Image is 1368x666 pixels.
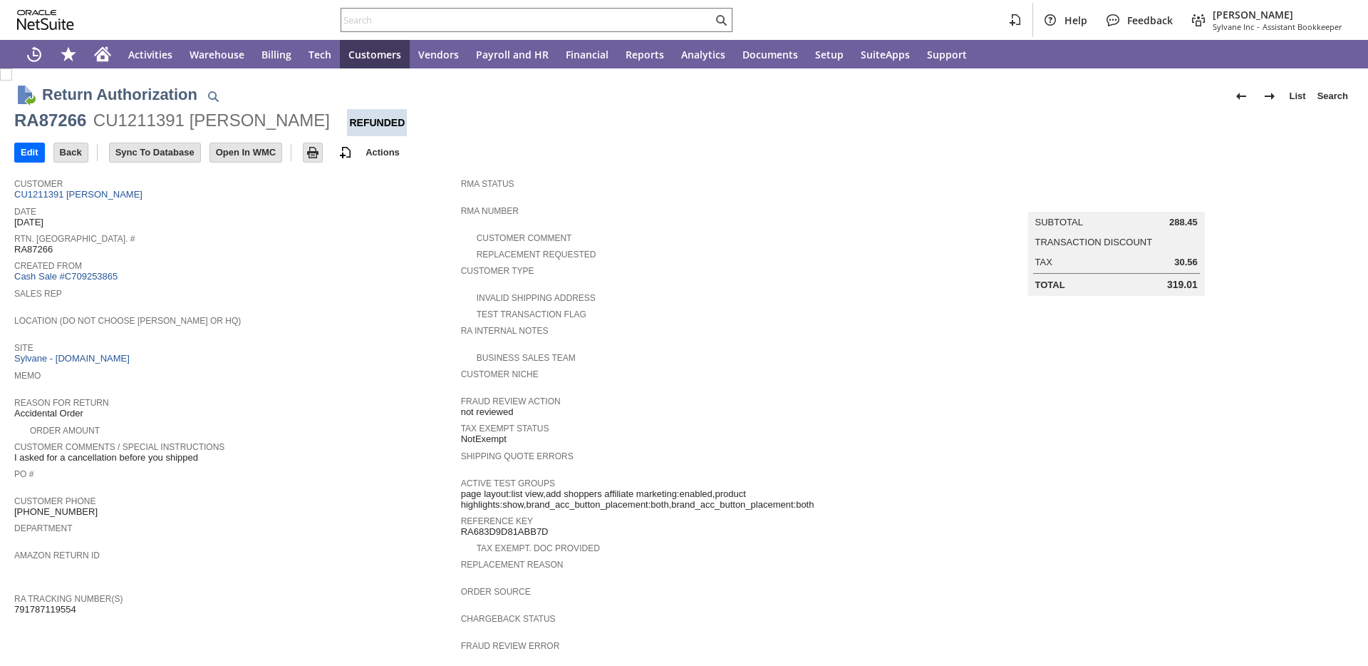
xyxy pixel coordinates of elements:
[14,604,76,615] span: 791787119554
[181,40,253,68] a: Warehouse
[461,396,561,406] a: Fraud Review Action
[1035,257,1052,267] a: Tax
[348,48,401,61] span: Customers
[51,40,85,68] div: Shortcuts
[1257,21,1260,32] span: -
[1127,14,1173,27] span: Feedback
[461,266,534,276] a: Customer Type
[14,316,241,326] a: Location (Do Not Choose [PERSON_NAME] or HQ)
[477,353,576,363] a: Business Sales Team
[337,144,354,161] img: add-record.svg
[14,408,83,419] span: Accidental Order
[341,11,712,29] input: Search
[918,40,975,68] a: Support
[1169,217,1198,228] span: 288.45
[1312,85,1354,108] a: Search
[261,48,291,61] span: Billing
[1028,189,1205,212] caption: Summary
[14,353,133,364] a: Sylvane - [DOMAIN_NAME]
[85,40,120,68] a: Home
[461,326,549,336] a: RA Internal Notes
[673,40,734,68] a: Analytics
[1261,88,1278,105] img: Next
[1284,85,1312,108] a: List
[14,217,43,228] span: [DATE]
[14,271,118,282] a: Cash Sale #C709253865
[1213,21,1254,32] span: Sylvane Inc
[42,83,197,106] h1: Return Authorization
[110,143,200,162] input: Sync To Database
[461,516,533,526] a: Reference Key
[461,478,555,488] a: Active Test Groups
[477,233,572,243] a: Customer Comment
[461,526,549,538] span: RA683D9D81ABB7D
[14,550,100,560] a: Amazon Return ID
[410,40,467,68] a: Vendors
[461,488,901,511] span: page layout:list view,add shoppers affiliate marketing:enabled,product highlights:show,brand_acc_...
[1035,237,1153,247] a: Transaction Discount
[712,11,730,29] svg: Search
[340,40,410,68] a: Customers
[477,250,596,260] a: Replacement Requested
[807,40,852,68] a: Setup
[617,40,673,68] a: Reports
[94,46,111,63] svg: Home
[1167,279,1198,291] span: 319.01
[461,406,514,418] span: not reviewed
[14,398,109,408] a: Reason For Return
[1233,88,1250,105] img: Previous
[461,424,549,434] a: Tax Exempt Status
[26,46,43,63] svg: Recent Records
[14,442,224,452] a: Customer Comments / Special Instructions
[14,244,53,255] span: RA87266
[461,614,556,624] a: Chargeback Status
[734,40,807,68] a: Documents
[120,40,181,68] a: Activities
[14,371,41,381] a: Memo
[461,369,539,379] a: Customer Niche
[861,48,910,61] span: SuiteApps
[815,48,844,61] span: Setup
[14,523,73,533] a: Department
[557,40,617,68] a: Financial
[14,469,33,479] a: PO #
[14,189,146,200] a: CU1211391 [PERSON_NAME]
[93,109,330,132] div: CU1211391 [PERSON_NAME]
[467,40,557,68] a: Payroll and HR
[304,144,321,161] img: Print
[347,109,407,136] div: Refunded
[14,289,62,299] a: Sales Rep
[852,40,918,68] a: SuiteApps
[204,88,222,105] img: Quick Find
[30,426,100,436] a: Order Amount
[1213,8,1342,21] span: [PERSON_NAME]
[14,234,135,244] a: Rtn. [GEOGRAPHIC_DATA]. #
[477,309,586,319] a: Test Transaction Flag
[17,10,74,30] svg: logo
[461,587,531,597] a: Order Source
[461,560,564,570] a: Replacement reason
[477,293,596,303] a: Invalid Shipping Address
[14,496,95,506] a: Customer Phone
[300,40,340,68] a: Tech
[14,594,123,604] a: RA Tracking Number(s)
[477,543,600,553] a: Tax Exempt. Doc Provided
[418,48,459,61] span: Vendors
[566,48,608,61] span: Financial
[190,48,244,61] span: Warehouse
[210,143,282,162] input: Open In WMC
[681,48,725,61] span: Analytics
[60,46,77,63] svg: Shortcuts
[626,48,664,61] span: Reports
[54,143,88,162] input: Back
[461,641,560,651] a: Fraud Review Error
[1035,217,1083,227] a: Subtotal
[1035,280,1065,290] a: Total
[461,434,507,445] span: NotExempt
[17,40,51,68] a: Recent Records
[253,40,300,68] a: Billing
[461,206,519,216] a: RMA Number
[14,343,33,353] a: Site
[1263,21,1342,32] span: Assistant Bookkeeper
[1064,14,1087,27] span: Help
